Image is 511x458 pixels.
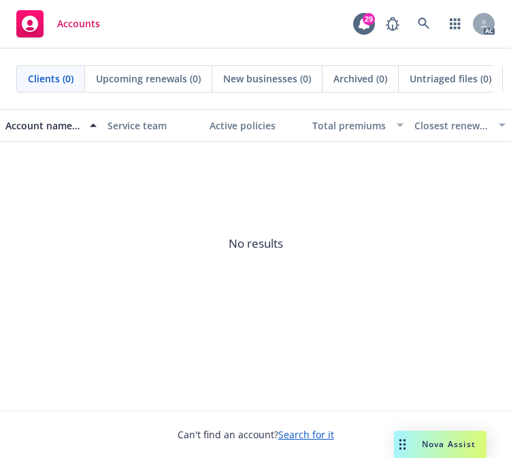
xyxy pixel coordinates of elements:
span: Upcoming renewals (0) [96,71,201,86]
div: Drag to move [394,431,411,458]
button: Active policies [204,109,306,142]
a: Search for it [278,428,334,441]
div: 29 [363,13,375,25]
div: Closest renewal date [414,118,491,133]
span: Archived (0) [333,71,387,86]
a: Search [410,10,438,37]
span: Nova Assist [422,438,476,450]
span: Can't find an account? [178,427,334,442]
div: Total premiums [312,118,389,133]
span: New businesses (0) [223,71,311,86]
a: Accounts [11,5,105,43]
button: Service team [102,109,204,142]
button: Total premiums [307,109,409,142]
span: Accounts [57,18,100,29]
div: Account name, DBA [5,118,82,133]
button: Nova Assist [394,431,487,458]
div: Service team [108,118,199,133]
a: Report a Bug [379,10,406,37]
span: Clients (0) [28,71,73,86]
button: Closest renewal date [409,109,511,142]
a: Switch app [442,10,469,37]
span: Untriaged files (0) [410,71,491,86]
div: Active policies [210,118,301,133]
